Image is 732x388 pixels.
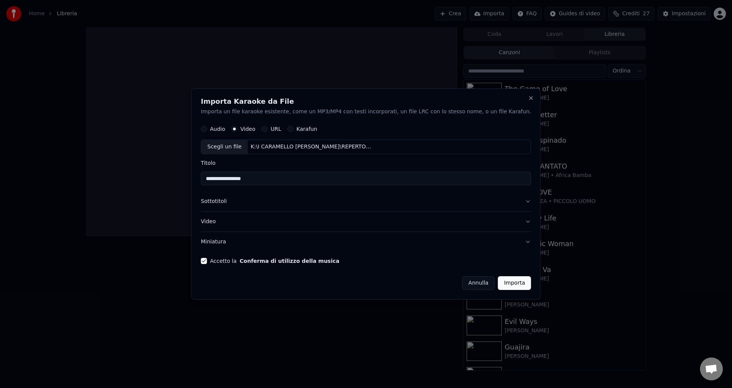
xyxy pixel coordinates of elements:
[210,127,225,132] label: Audio
[241,127,255,132] label: Video
[201,192,531,212] button: Sottotitoli
[201,108,531,116] p: Importa un file karaoke esistente, come un MP3/MP4 con testi incorporati, un file LRC con lo stes...
[248,143,377,151] div: K:\I CARAMELLO [PERSON_NAME]\REPERTORIO [PERSON_NAME]\1-GIRO\5-BEGUINE CANTA [PERSON_NAME]\Suonan...
[297,127,318,132] label: Karafun
[201,232,531,252] button: Miniatura
[201,98,531,105] h2: Importa Karaoke da File
[201,161,531,166] label: Titolo
[210,258,339,264] label: Accetto la
[240,258,340,264] button: Accetto la
[201,212,531,232] button: Video
[498,276,531,290] button: Importa
[271,127,281,132] label: URL
[462,276,495,290] button: Annulla
[201,140,248,154] div: Scegli un file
